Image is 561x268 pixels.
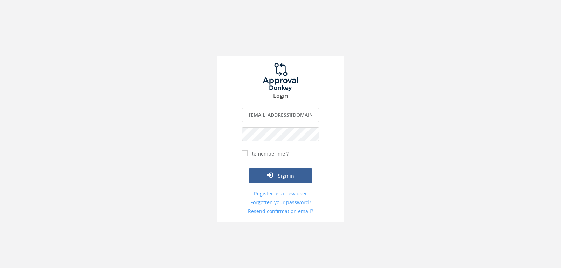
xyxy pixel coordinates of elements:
a: Register as a new user [242,190,319,197]
a: Resend confirmation email? [242,208,319,215]
input: Enter your Email [242,108,319,122]
a: Forgotten your password? [242,199,319,206]
label: Remember me ? [249,150,289,157]
h3: Login [217,93,344,99]
button: Sign in [249,168,312,183]
img: logo.png [254,63,307,91]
